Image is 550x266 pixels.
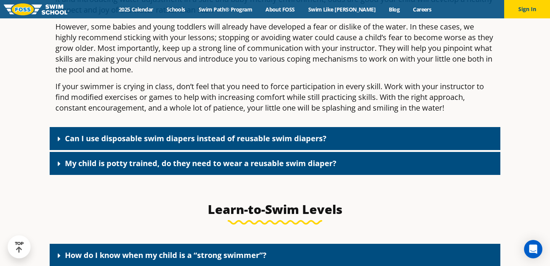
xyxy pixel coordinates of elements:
[4,3,69,15] img: FOSS Swim School Logo
[65,250,267,260] a: How do I know when my child is a “strong swimmer”?
[65,133,327,144] a: Can I use disposable swim diapers instead of reusable swim diapers?
[382,6,406,13] a: Blog
[50,152,500,175] div: My child is potty trained, do they need to wear a reusable swim diaper?
[259,6,302,13] a: About FOSS
[50,127,500,150] div: Can I use disposable swim diapers instead of reusable swim diapers?
[301,6,382,13] a: Swim Like [PERSON_NAME]
[55,21,495,75] p: However, some babies and young toddlers will already have developed a fear or dislike of the wate...
[55,81,495,113] p: If your swimmer is crying in class, don’t feel that you need to force participation in every skil...
[192,6,259,13] a: Swim Path® Program
[406,6,438,13] a: Careers
[112,6,160,13] a: 2025 Calendar
[95,202,455,217] h3: Learn-to-Swim Levels
[524,240,542,258] div: Open Intercom Messenger
[15,241,24,253] div: TOP
[65,158,336,168] a: My child is potty trained, do they need to wear a reusable swim diaper?
[160,6,192,13] a: Schools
